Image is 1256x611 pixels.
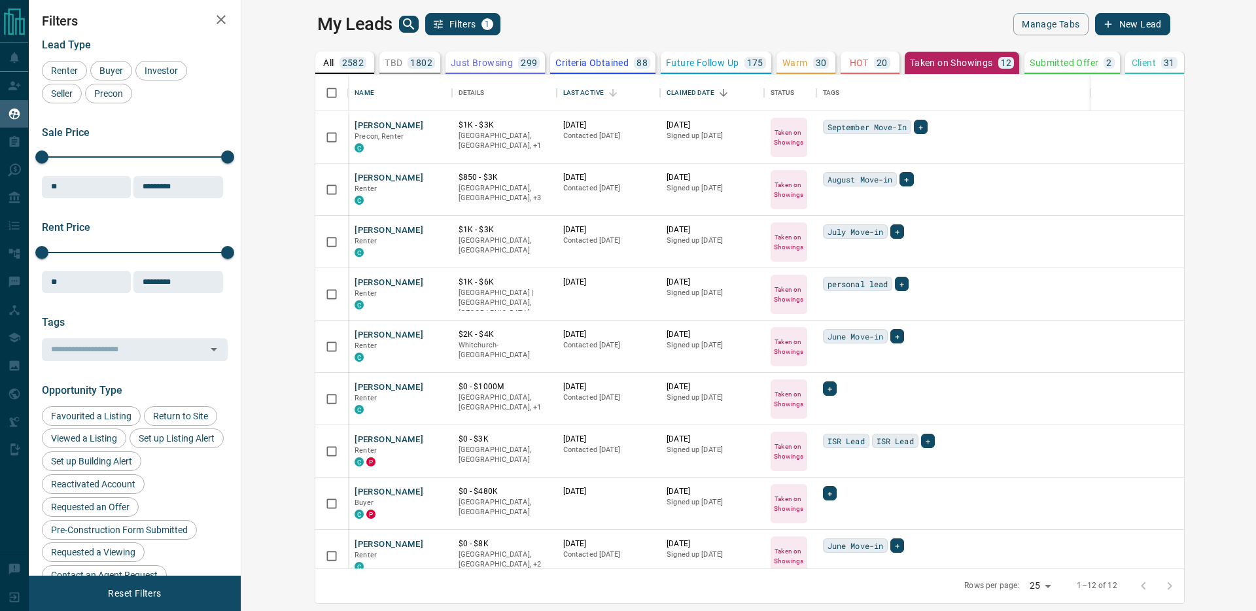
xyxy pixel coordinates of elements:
p: Taken on Showings [772,546,806,566]
div: Status [771,75,795,111]
div: condos.ca [355,196,364,205]
p: $1K - $3K [459,224,550,236]
p: [DATE] [667,329,757,340]
h1: My Leads [317,14,392,35]
button: Manage Tabs [1013,13,1088,35]
p: Taken on Showings [772,442,806,461]
p: 299 [521,58,537,67]
div: + [895,277,909,291]
div: Details [459,75,485,111]
p: $0 - $8K [459,538,550,550]
span: Buyer [355,498,374,507]
div: Contact an Agent Request [42,565,167,585]
p: [GEOGRAPHIC_DATA], [GEOGRAPHIC_DATA] [459,497,550,517]
p: 2582 [342,58,364,67]
button: Reset Filters [99,582,169,604]
div: property.ca [366,457,375,466]
div: Seller [42,84,82,103]
p: $2K - $4K [459,329,550,340]
span: + [895,225,899,238]
span: Renter [355,394,377,402]
span: Tags [42,316,65,328]
span: + [828,382,832,395]
h2: Filters [42,13,228,29]
span: Renter [355,341,377,350]
span: September Move-In [828,120,907,133]
button: [PERSON_NAME] [355,538,423,551]
p: 175 [747,58,763,67]
p: Contacted [DATE] [563,131,654,141]
p: [GEOGRAPHIC_DATA], [GEOGRAPHIC_DATA] [459,445,550,465]
p: Signed up [DATE] [667,550,757,560]
span: June Move-in [828,539,884,552]
p: Signed up [DATE] [667,340,757,351]
p: Signed up [DATE] [667,131,757,141]
div: Tags [816,75,1231,111]
p: 20 [877,58,888,67]
p: $0 - $1000M [459,381,550,393]
p: Contacted [DATE] [563,550,654,560]
p: Taken on Showings [772,389,806,409]
p: [DATE] [667,434,757,445]
p: Taken on Showings [772,494,806,514]
span: ISR Lead [828,434,865,447]
div: property.ca [366,510,375,519]
button: Filters1 [425,13,500,35]
p: Contacted [DATE] [563,445,654,455]
p: 88 [637,58,648,67]
p: Submitted Offer [1030,58,1098,67]
p: [DATE] [667,120,757,131]
span: Renter [46,65,82,76]
p: West End, Midtown | Central, Toronto [459,183,550,203]
span: ISR Lead [877,434,914,447]
span: + [895,539,899,552]
div: condos.ca [355,248,364,257]
button: New Lead [1095,13,1170,35]
button: Open [205,340,223,358]
p: [DATE] [667,277,757,288]
span: Favourited a Listing [46,411,136,421]
p: [DATE] [563,538,654,550]
div: + [890,224,904,239]
div: Last Active [563,75,604,111]
p: Toronto [459,131,550,151]
p: [DATE] [563,224,654,236]
p: [GEOGRAPHIC_DATA] | [GEOGRAPHIC_DATA], [GEOGRAPHIC_DATA] [459,288,550,319]
p: [DATE] [667,538,757,550]
div: Viewed a Listing [42,428,126,448]
p: [DATE] [563,120,654,131]
p: Contacted [DATE] [563,183,654,194]
p: Taken on Showings [772,128,806,147]
p: [DATE] [563,486,654,497]
span: Rent Price [42,221,90,234]
div: Buyer [90,61,132,80]
p: Taken on Showings [772,180,806,200]
p: 1802 [410,58,432,67]
p: Contacted [DATE] [563,393,654,403]
span: + [904,173,909,186]
div: Name [355,75,374,111]
button: Sort [604,84,622,102]
span: 1 [483,20,492,29]
p: Future Follow Up [666,58,739,67]
span: Set up Building Alert [46,456,137,466]
div: Requested an Offer [42,497,139,517]
p: 1–12 of 12 [1077,580,1117,591]
p: [DATE] [563,434,654,445]
span: Opportunity Type [42,384,122,396]
div: Claimed Date [667,75,714,111]
p: $0 - $480K [459,486,550,497]
p: [DATE] [563,277,654,288]
span: Buyer [95,65,128,76]
p: Client [1132,58,1156,67]
span: Renter [355,289,377,298]
p: 30 [816,58,827,67]
div: condos.ca [355,300,364,309]
span: Renter [355,184,377,193]
p: [DATE] [667,172,757,183]
div: Details [452,75,557,111]
div: condos.ca [355,353,364,362]
p: [DATE] [563,381,654,393]
div: Claimed Date [660,75,763,111]
div: + [921,434,935,448]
